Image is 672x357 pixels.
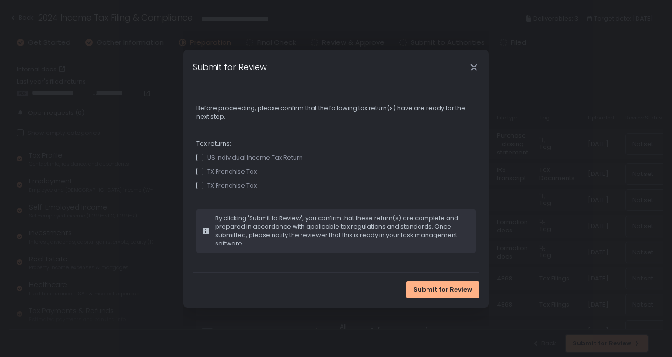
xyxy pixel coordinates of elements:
h1: Submit for Review [193,61,267,73]
button: Submit for Review [406,281,479,298]
div: Close [459,62,489,73]
span: Before proceeding, please confirm that the following tax return(s) have are ready for the next step. [196,104,476,121]
span: Tax returns: [196,140,476,148]
span: By clicking 'Submit to Review', you confirm that these return(s) are complete and prepared in acc... [215,214,470,248]
span: Submit for Review [413,286,472,294]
